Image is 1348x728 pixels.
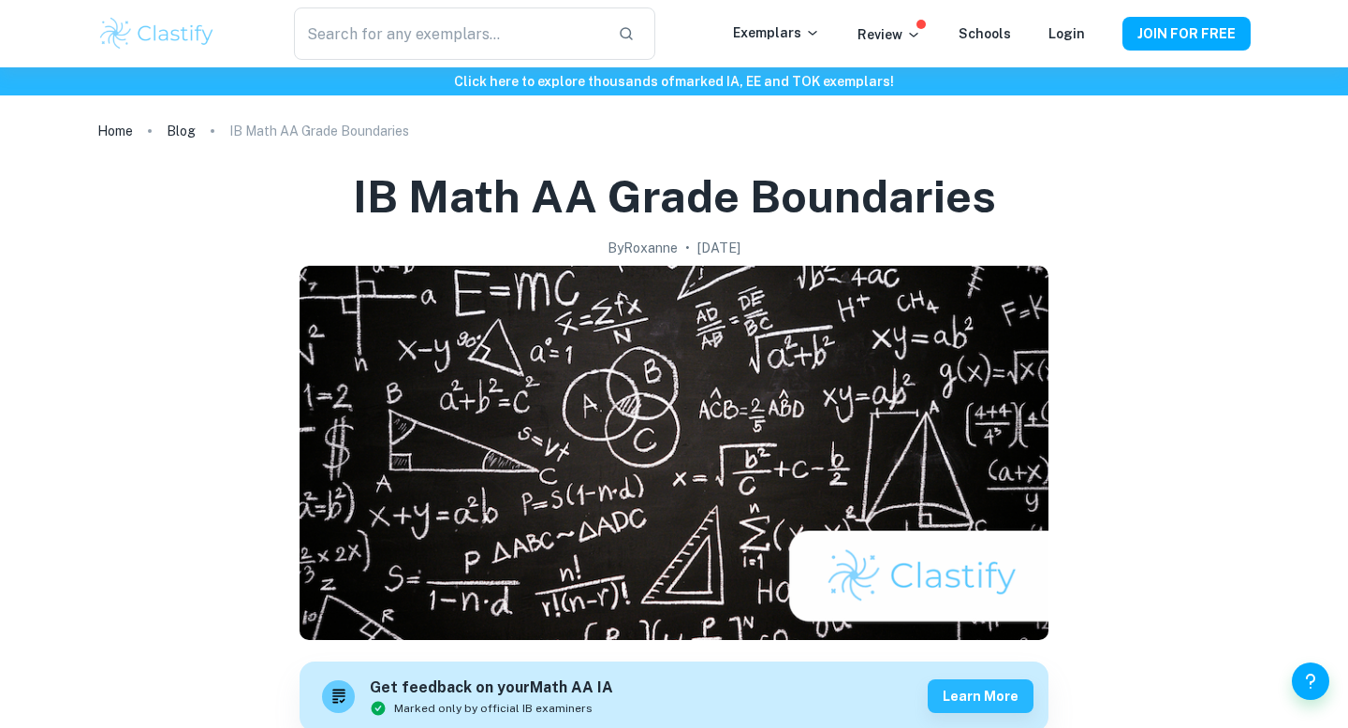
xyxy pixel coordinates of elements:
[1048,26,1085,41] a: Login
[394,700,593,717] span: Marked only by official IB examiners
[685,238,690,258] p: •
[733,22,820,43] p: Exemplars
[1292,662,1329,700] button: Help and Feedback
[4,71,1344,92] h6: Click here to explore thousands of marked IA, EE and TOK exemplars !
[928,679,1033,713] button: Learn more
[353,167,996,226] h1: IB Math AA Grade Boundaries
[1122,17,1251,51] button: JOIN FOR FREE
[857,24,921,45] p: Review
[959,26,1011,41] a: Schools
[97,15,216,52] img: Clastify logo
[97,118,133,144] a: Home
[229,121,409,141] p: IB Math AA Grade Boundaries
[167,118,196,144] a: Blog
[370,677,613,700] h6: Get feedback on your Math AA IA
[300,266,1048,640] img: IB Math AA Grade Boundaries cover image
[294,7,603,60] input: Search for any exemplars...
[608,238,678,258] h2: By Roxanne
[697,238,740,258] h2: [DATE]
